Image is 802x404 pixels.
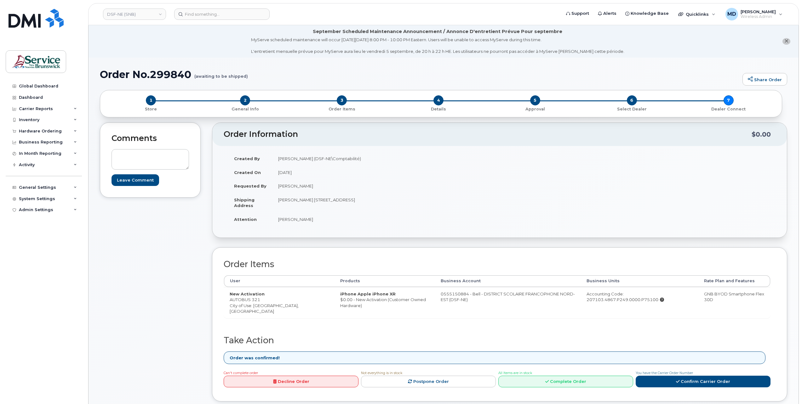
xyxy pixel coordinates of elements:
h1: Order No.299840 [100,69,739,80]
strong: Requested By [234,183,266,188]
td: 0555150884 - Bell - DISTRICT SCOLAIRE FRANCOPHONE NORD-EST (DSF-NE) [435,287,581,318]
span: 5 [530,95,540,105]
p: General Info [199,106,291,112]
a: 3 Order Items [294,105,390,112]
td: GNB BYOD Smartphone Flex 30D [698,287,770,318]
strong: Created On [234,170,261,175]
div: MyServe scheduled maintenance will occur [DATE][DATE] 8:00 PM - 10:00 PM Eastern. Users will be u... [251,37,624,54]
td: [PERSON_NAME] [STREET_ADDRESS] [272,193,495,212]
a: Share Order [742,73,787,86]
h2: Comments [112,134,189,143]
button: close notification [782,38,790,45]
span: Not everything is in stock [361,371,402,375]
p: Details [393,106,484,112]
span: 2 [240,95,250,105]
strong: Created By [234,156,260,161]
a: Complete Order [498,376,633,387]
span: 4 [433,95,444,105]
th: User [224,275,335,287]
span: 6 [627,95,637,105]
td: $0.00 - New Activation (Customer Owned Hardware) [335,287,435,318]
small: (awaiting to be shipped) [194,69,248,79]
strong: Attention [234,217,257,222]
a: 2 General Info [197,105,294,112]
strong: Shipping Address [234,197,255,208]
strong: Order was confirmed! [230,355,280,361]
div: Accounting Code: 207103.4867.P249.0000.P75100 [587,291,692,303]
a: 1 Store [105,105,197,112]
span: Can't complete order [224,371,258,375]
p: Order Items [296,106,388,112]
p: Store [108,106,194,112]
h2: Take Action [224,336,770,345]
div: $0.00 [752,128,771,140]
a: 5 Approval [487,105,583,112]
th: Business Units [581,275,698,287]
strong: iPhone Apple iPhone XR [340,291,396,296]
span: All Items are in stock [498,371,532,375]
p: Approval [489,106,581,112]
span: 3 [337,95,347,105]
p: Select Dealer [586,106,678,112]
td: [PERSON_NAME] [272,212,495,226]
th: Business Account [435,275,581,287]
input: Leave Comment [112,174,159,186]
div: September Scheduled Maintenance Announcement / Annonce D'entretient Prévue Pour septembre [313,28,562,35]
a: Postpone Order [361,376,496,387]
td: AUTOBUS 321 City of Use: [GEOGRAPHIC_DATA], [GEOGRAPHIC_DATA] [224,287,335,318]
th: Products [335,275,435,287]
span: You have the Carrier Order Number [636,371,693,375]
a: 4 Details [390,105,487,112]
h2: Order Information [224,130,752,139]
td: [DATE] [272,166,495,179]
td: [PERSON_NAME] (DSF-NE\Comptabilité) [272,152,495,166]
strong: New Activation [230,291,265,296]
th: Rate Plan and Features [698,275,770,287]
a: Confirm Carrier Order [636,376,770,387]
span: 1 [146,95,156,105]
a: 6 Select Dealer [583,105,680,112]
td: [PERSON_NAME] [272,179,495,193]
a: Decline Order [224,376,358,387]
h2: Order Items [224,260,770,269]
